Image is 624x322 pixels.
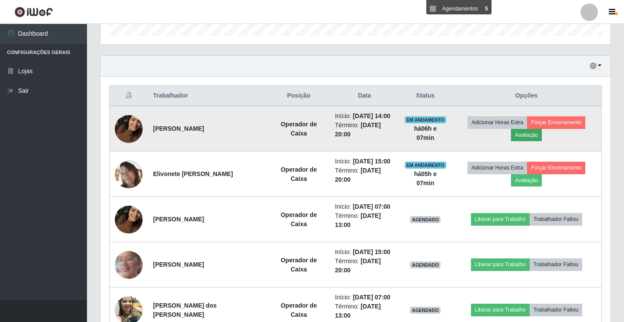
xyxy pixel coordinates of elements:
time: [DATE] 15:00 [353,248,390,255]
button: Adicionar Horas Extra [467,162,527,174]
span: AGENDADO [410,261,440,268]
img: 1744411784463.jpeg [115,160,143,188]
img: CoreUI Logo [14,7,53,17]
strong: Operador de Caixa [280,302,317,318]
button: Avaliação [511,129,542,141]
img: 1696887105961.jpeg [115,110,143,147]
th: Posição [268,86,330,106]
th: Opções [451,86,601,106]
strong: [PERSON_NAME] [153,216,204,223]
th: Data [330,86,399,106]
li: Término: [335,257,394,275]
img: 1744402727392.jpeg [115,234,143,295]
button: Adicionar Horas Extra [467,116,527,129]
strong: há 05 h e 07 min [414,170,437,186]
button: Liberar para Trabalho [471,304,530,316]
button: Trabalhador Faltou [530,213,582,225]
th: Status [399,86,451,106]
button: Forçar Encerramento [527,116,585,129]
li: Início: [335,202,394,211]
strong: [PERSON_NAME] dos [PERSON_NAME] [153,302,217,318]
li: Término: [335,211,394,230]
strong: Elivonete [PERSON_NAME] [153,170,233,177]
span: EM ANDAMENTO [405,162,446,169]
li: Término: [335,302,394,320]
span: EM ANDAMENTO [405,116,446,123]
button: Trabalhador Faltou [530,304,582,316]
button: Forçar Encerramento [527,162,585,174]
strong: Operador de Caixa [280,211,317,227]
th: Trabalhador [148,86,268,106]
button: Liberar para Trabalho [471,258,530,271]
li: Início: [335,247,394,257]
strong: há 06 h e 07 min [414,125,437,141]
strong: [PERSON_NAME] [153,261,204,268]
button: Liberar para Trabalho [471,213,530,225]
time: [DATE] 07:00 [353,203,390,210]
li: Início: [335,112,394,121]
li: Início: [335,157,394,166]
strong: [PERSON_NAME] [153,125,204,132]
span: AGENDADO [410,216,440,223]
button: Trabalhador Faltou [530,258,582,271]
time: [DATE] 07:00 [353,294,390,301]
strong: Operador de Caixa [280,257,317,273]
span: AGENDADO [410,307,440,314]
img: 1696887105961.jpeg [115,201,143,238]
time: [DATE] 14:00 [353,112,390,119]
li: Término: [335,121,394,139]
strong: Operador de Caixa [280,166,317,182]
strong: Operador de Caixa [280,121,317,137]
li: Início: [335,293,394,302]
button: Avaliação [511,174,542,186]
li: Término: [335,166,394,184]
time: [DATE] 15:00 [353,158,390,165]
